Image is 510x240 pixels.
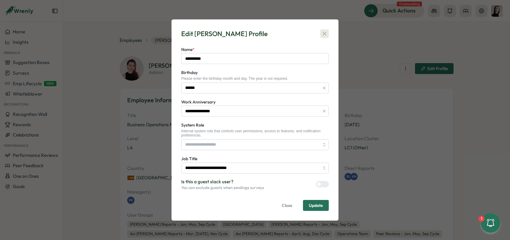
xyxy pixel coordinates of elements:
[181,129,329,138] div: Internal system role that controls user permissions, access to features, and notification prefere...
[181,69,198,76] label: Birthday
[303,200,329,211] button: Update
[181,76,329,81] div: Please enter the birthday month and day. The year is not required.
[181,122,204,128] span: System Role
[181,185,264,191] span: You can exclude guests when sendings surveys
[181,29,268,39] div: Edit [PERSON_NAME] Profile
[309,203,323,208] span: Update
[181,156,197,161] span: Job Title
[481,213,500,233] button: 1
[478,216,484,222] div: 1
[181,99,216,106] label: Work Anniversary
[276,200,298,211] button: Close
[282,200,292,211] span: Close
[181,178,264,185] span: Is this a guest slack user?
[181,46,195,53] label: Name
